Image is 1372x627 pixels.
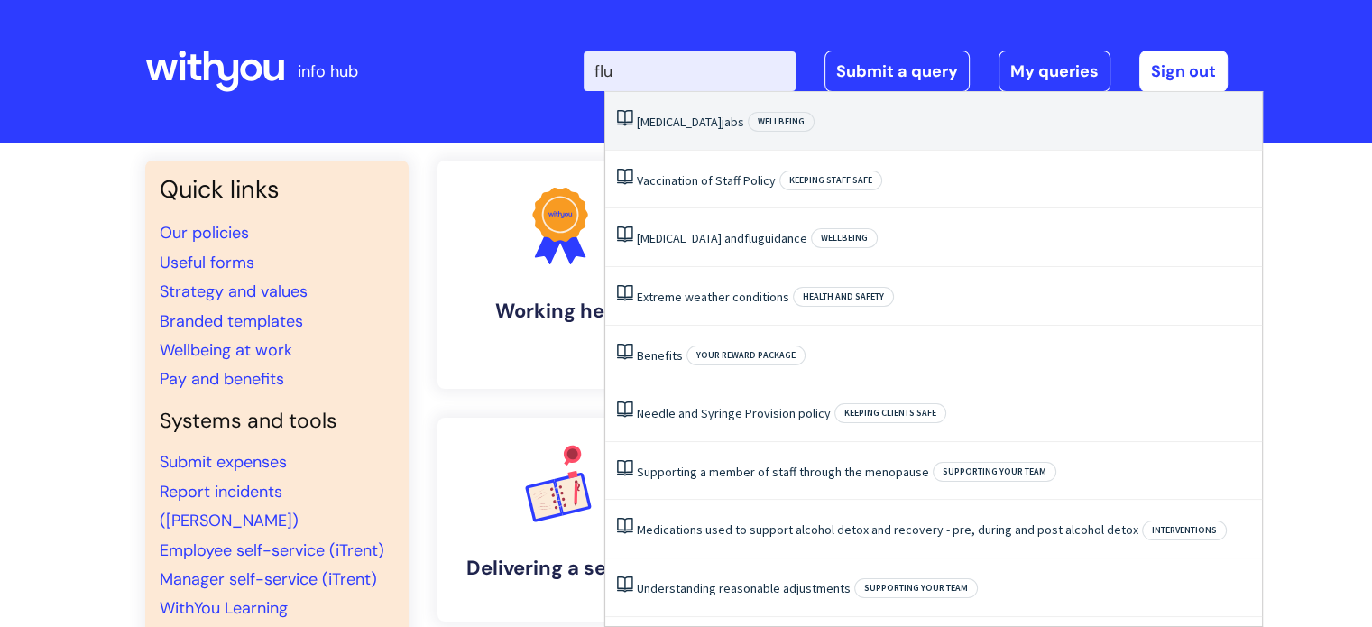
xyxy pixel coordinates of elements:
[637,289,789,305] a: Extreme weather conditions
[637,347,683,364] a: Benefits
[584,51,1228,92] div: | -
[160,368,284,390] a: Pay and benefits
[437,418,683,622] a: Delivering a service
[933,462,1056,482] span: Supporting your team
[160,481,299,531] a: Report incidents ([PERSON_NAME])
[999,51,1110,92] a: My queries
[160,281,308,302] a: Strategy and values
[437,161,683,389] a: Working here
[1142,521,1227,540] span: Interventions
[452,557,668,580] h4: Delivering a service
[160,175,394,204] h3: Quick links
[637,464,929,480] a: Supporting a member of staff through the menopause
[793,287,894,307] span: Health and safety
[160,310,303,332] a: Branded templates
[160,339,292,361] a: Wellbeing at work
[834,403,946,423] span: Keeping clients safe
[160,539,384,561] a: Employee self-service (iTrent)
[160,222,249,244] a: Our policies
[160,409,394,434] h4: Systems and tools
[748,112,815,132] span: Wellbeing
[824,51,970,92] a: Submit a query
[637,172,776,189] a: Vaccination of Staff Policy
[637,405,831,421] a: Needle and Syringe Provision policy
[584,51,796,91] input: Search
[637,521,1138,538] a: Medications used to support alcohol detox and recovery - pre, during and post alcohol detox
[854,578,978,598] span: Supporting your team
[160,597,288,619] a: WithYou Learning
[637,114,744,130] a: [MEDICAL_DATA]jabs
[452,300,668,323] h4: Working here
[160,252,254,273] a: Useful forms
[637,580,851,596] a: Understanding reasonable adjustments
[811,228,878,248] span: Wellbeing
[298,57,358,86] p: info hub
[637,114,722,130] span: [MEDICAL_DATA]
[744,230,758,246] span: flu
[160,568,377,590] a: Manager self-service (iTrent)
[160,451,287,473] a: Submit expenses
[779,171,882,190] span: Keeping staff safe
[1139,51,1228,92] a: Sign out
[686,346,806,365] span: Your reward package
[637,230,807,246] a: [MEDICAL_DATA] andfluguidance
